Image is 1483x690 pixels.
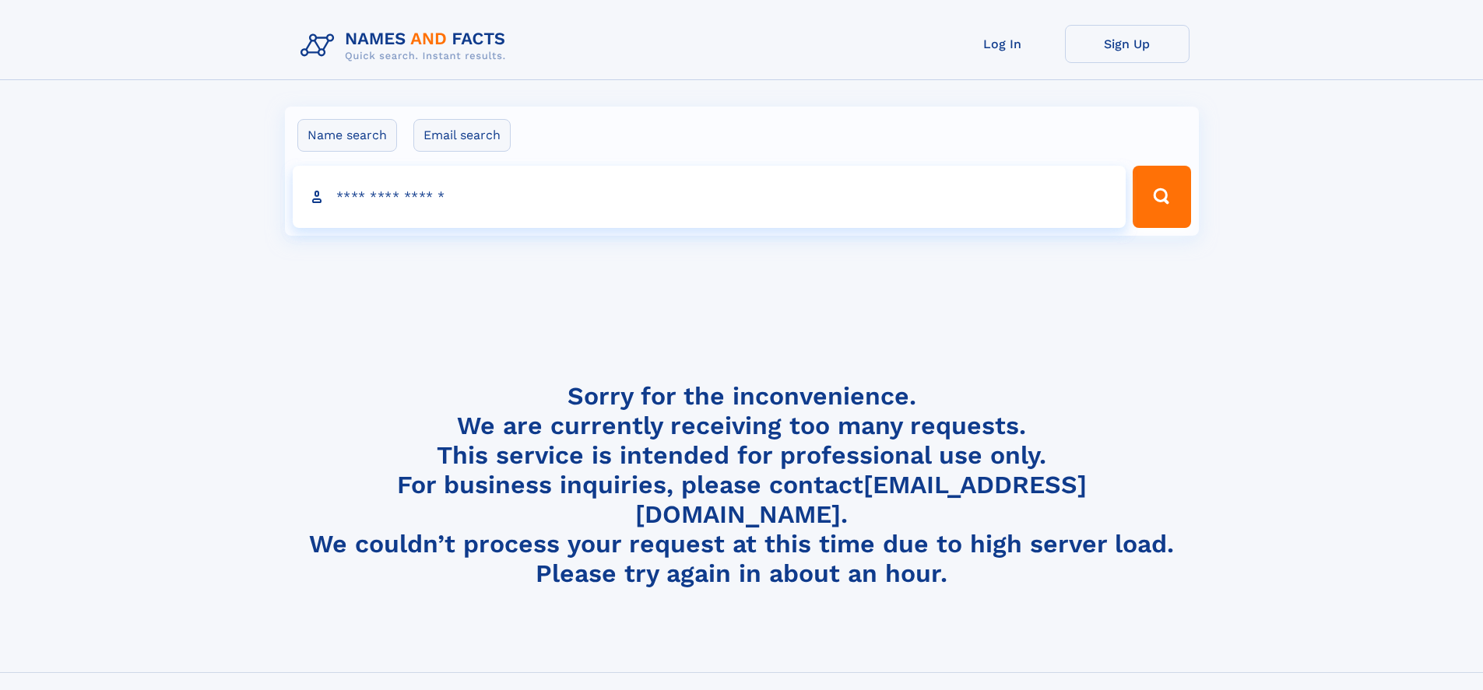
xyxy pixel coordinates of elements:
[293,166,1126,228] input: search input
[297,119,397,152] label: Name search
[940,25,1065,63] a: Log In
[294,25,518,67] img: Logo Names and Facts
[413,119,511,152] label: Email search
[1065,25,1190,63] a: Sign Up
[1133,166,1190,228] button: Search Button
[635,470,1087,529] a: [EMAIL_ADDRESS][DOMAIN_NAME]
[294,381,1190,589] h4: Sorry for the inconvenience. We are currently receiving too many requests. This service is intend...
